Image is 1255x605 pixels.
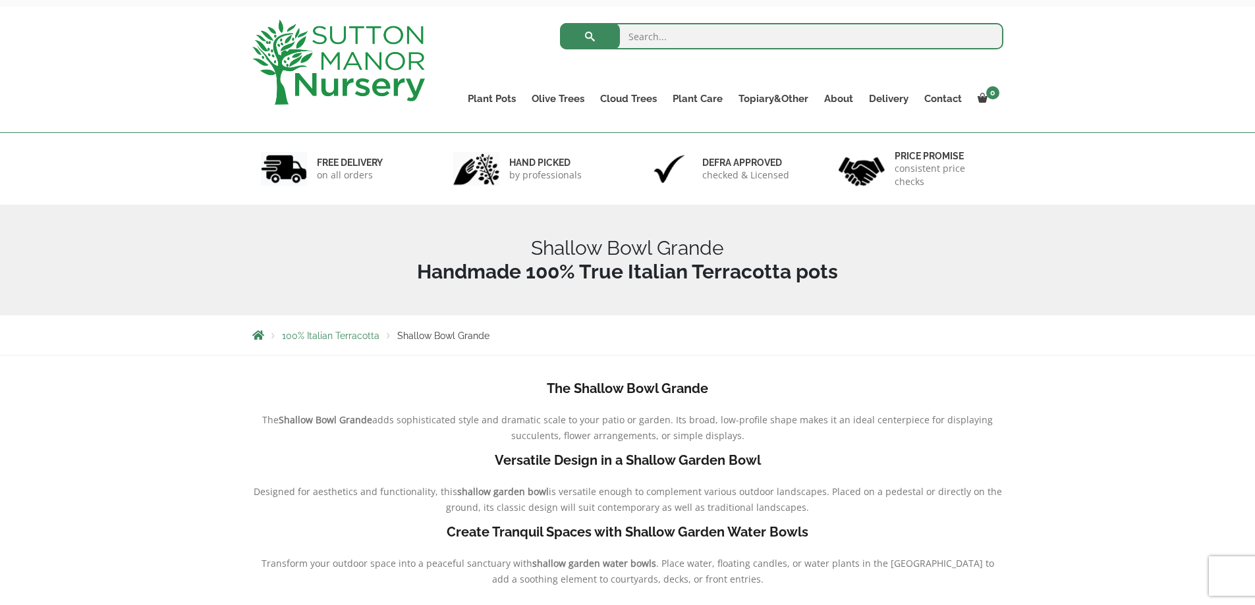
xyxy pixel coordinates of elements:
[262,413,279,426] span: The
[447,524,808,540] b: Create Tranquil Spaces with Shallow Garden Water Bowls
[460,90,524,108] a: Plant Pots
[509,157,582,169] h6: hand picked
[261,152,307,186] img: 1.jpg
[702,157,789,169] h6: Defra approved
[646,152,692,186] img: 3.jpg
[317,157,383,169] h6: FREE DELIVERY
[560,23,1003,49] input: Search...
[547,381,708,396] b: The Shallow Bowl Grande
[457,485,549,498] b: shallow garden bowl
[252,236,1003,284] h1: Shallow Bowl Grande
[895,162,995,188] p: consistent price checks
[916,90,970,108] a: Contact
[282,330,379,341] a: 100% Italian Terracotta
[279,413,372,426] b: Shallow Bowl Grande
[524,90,592,108] a: Olive Trees
[861,90,916,108] a: Delivery
[986,86,999,99] span: 0
[839,149,885,189] img: 4.jpg
[254,485,457,498] span: Designed for aesthetics and functionality, this
[492,557,994,585] span: . Place water, floating candles, or water plants in the [GEOGRAPHIC_DATA] to add a soothing eleme...
[895,150,995,162] h6: Price promise
[532,557,656,569] b: shallow garden water bowls
[453,152,499,186] img: 2.jpg
[495,452,761,468] b: Versatile Design in a Shallow Garden Bowl
[446,485,1002,513] span: is versatile enough to complement various outdoor landscapes. Placed on a pedestal or directly on...
[702,169,789,182] p: checked & Licensed
[252,20,425,105] img: logo
[665,90,731,108] a: Plant Care
[252,330,1003,340] nav: Breadcrumbs
[816,90,861,108] a: About
[317,169,383,182] p: on all orders
[262,557,532,569] span: Transform your outdoor space into a peaceful sanctuary with
[731,90,816,108] a: Topiary&Other
[372,413,993,442] span: adds sophisticated style and dramatic scale to your patio or garden. Its broad, low-profile shape...
[509,169,582,182] p: by professionals
[397,330,489,341] span: Shallow Bowl Grande
[592,90,665,108] a: Cloud Trees
[970,90,1003,108] a: 0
